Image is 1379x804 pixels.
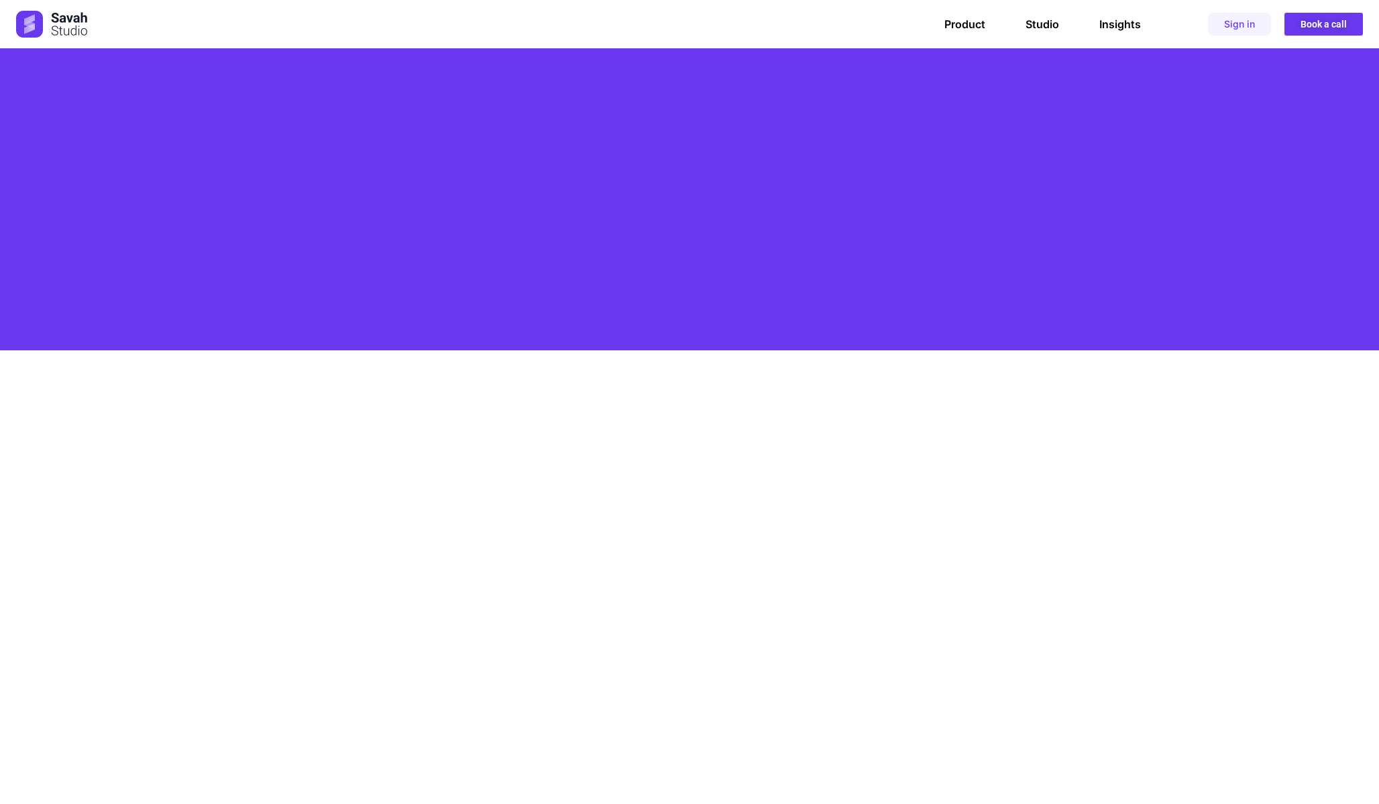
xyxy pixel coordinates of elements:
a: Sign in [1208,13,1271,36]
span: Book a call [1301,19,1347,29]
nav: Menu [944,17,1141,31]
a: Insights [1099,17,1141,31]
a: Book a call [1284,13,1363,36]
a: Studio [1026,17,1059,31]
span: Sign in [1224,19,1255,29]
a: Product [944,17,985,31]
